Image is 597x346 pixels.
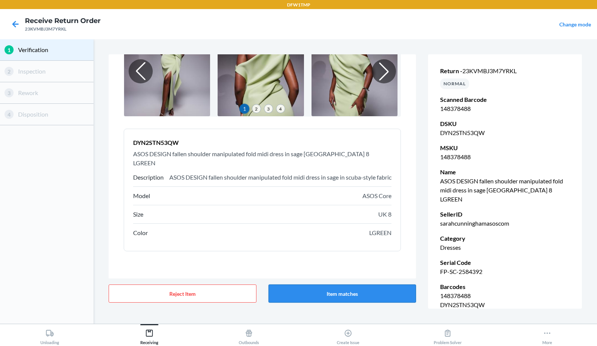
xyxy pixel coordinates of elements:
div: 2 [5,67,14,76]
p: LGREEN [369,228,391,237]
p: SellerID [440,210,570,219]
div: NORMAL [440,78,469,89]
button: Item matches [269,284,416,303]
p: DYN2STN53QW [440,300,570,309]
div: 23KVMBJ3M7YRKL [25,26,101,32]
div: Outbounds [239,326,259,345]
p: ASOS DESIGN fallen shoulder manipulated fold midi dress in sage [GEOGRAPHIC_DATA] 8 LGREEN [133,149,391,168]
p: Inspection [18,67,89,76]
button: Receiving [100,324,199,345]
p: MSKU [440,143,570,152]
a: Change mode [559,21,591,28]
div: Problem Solver [434,326,462,345]
div: Create Issue [337,326,359,345]
span: 3 [264,104,273,113]
p: Size [133,210,143,219]
img: Product image 2 [218,26,304,116]
p: Disposition [18,110,89,119]
p: Name [440,168,570,177]
header: DYN2STN53QW [133,138,391,147]
p: Serial Code [440,258,570,267]
div: More [542,326,552,345]
p: Color [133,228,148,237]
img: Product image 3 [312,26,397,116]
p: Scanned Barcode [440,95,570,104]
span: 23KVMBJ3M7YRKL [462,67,517,74]
p: ASOS DESIGN fallen shoulder manipulated fold midi dress in sage in scuba-style fabric [169,173,391,182]
button: Create Issue [299,324,398,345]
div: 4 [5,110,14,119]
div: 1 [5,45,14,54]
p: 148378488 [440,291,570,300]
div: Receiving [140,326,158,345]
p: DSKU [440,119,570,128]
span: 4 [276,104,285,113]
p: Barcodes [440,282,570,291]
p: ASOS Core [362,191,391,200]
button: Reject Item [109,284,256,303]
p: UK 8 [378,210,391,219]
p: DYN2STN53QW [440,128,570,137]
button: Problem Solver [398,324,497,345]
h4: Receive Return Order [25,16,101,26]
p: Rework [18,88,89,97]
button: Outbounds [199,324,299,345]
p: sarahcunninghamasoscom [440,219,570,228]
p: Model [133,191,150,200]
p: FP-SC-2584392 [440,267,570,276]
p: ASOS DESIGN fallen shoulder manipulated fold midi dress in sage [GEOGRAPHIC_DATA] 8 LGREEN [440,177,570,204]
p: 148378488 [440,152,570,161]
p: Dresses [440,243,570,252]
p: 148378488 [440,104,570,113]
div: Unloading [40,326,59,345]
button: More [497,324,597,345]
p: Verification [18,45,89,54]
span: 2 [252,104,261,113]
p: DFW1TMP [287,2,310,8]
img: Product image 1 [124,26,210,116]
p: Description [133,173,164,182]
p: Return - [440,66,570,75]
p: Category [440,234,570,243]
div: 3 [5,88,14,97]
span: 1 [239,104,249,114]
